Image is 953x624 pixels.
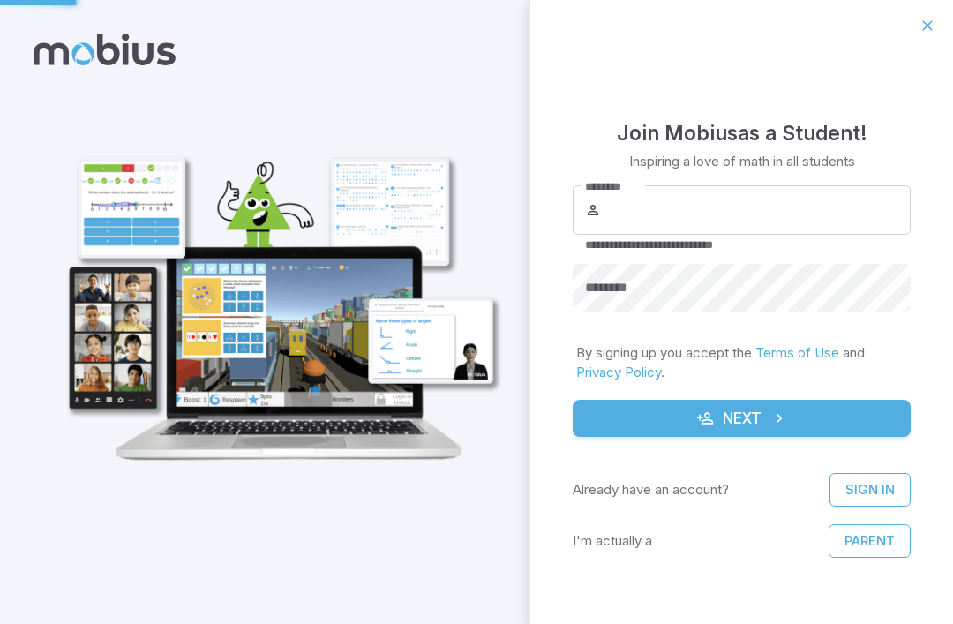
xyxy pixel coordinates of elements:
[49,150,508,469] img: student_1-illustration
[829,473,911,507] a: Sign In
[573,480,729,500] p: Already have an account?
[576,343,907,382] p: By signing up you accept the and .
[573,531,652,551] p: I'm actually a
[629,152,855,171] p: Inspiring a love of math in all students
[755,344,839,361] a: Terms of Use
[617,117,867,149] h4: Join Mobius as a Student !
[576,364,661,380] a: Privacy Policy
[829,524,911,558] button: Parent
[573,400,911,437] button: Next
